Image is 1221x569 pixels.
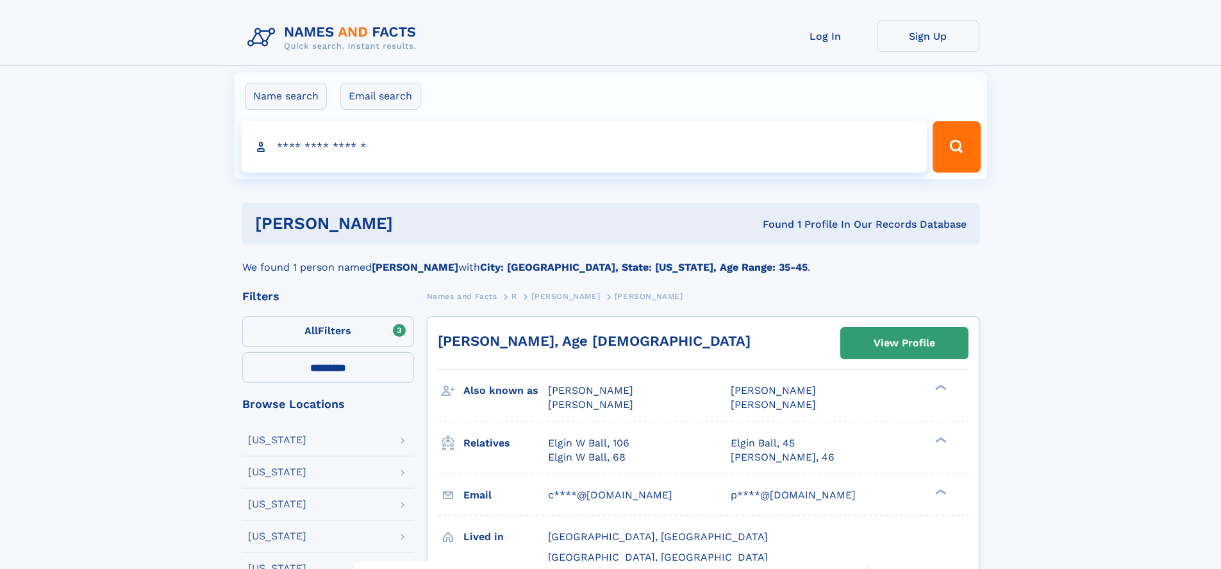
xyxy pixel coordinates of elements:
[242,21,427,55] img: Logo Names and Facts
[548,450,626,464] a: Elgin W Ball, 68
[615,292,683,301] span: [PERSON_NAME]
[774,21,877,52] a: Log In
[531,288,600,304] a: [PERSON_NAME]
[463,380,548,402] h3: Also known as
[577,217,967,232] div: Found 1 Profile In Our Records Database
[463,432,548,454] h3: Relatives
[463,526,548,548] h3: Lived in
[242,398,414,410] div: Browse Locations
[511,292,517,301] span: R
[932,488,947,496] div: ❯
[933,121,980,173] button: Search Button
[731,398,816,411] span: [PERSON_NAME]
[480,261,808,273] b: City: [GEOGRAPHIC_DATA], State: [US_STATE], Age Range: 35-45
[932,384,947,392] div: ❯
[877,21,979,52] a: Sign Up
[248,467,306,477] div: [US_STATE]
[304,325,318,337] span: All
[548,531,768,543] span: [GEOGRAPHIC_DATA], [GEOGRAPHIC_DATA]
[548,551,768,563] span: [GEOGRAPHIC_DATA], [GEOGRAPHIC_DATA]
[242,244,979,275] div: We found 1 person named with .
[242,291,414,302] div: Filters
[548,384,633,396] span: [PERSON_NAME]
[372,261,458,273] b: [PERSON_NAME]
[841,328,968,359] a: View Profile
[932,436,947,444] div: ❯
[463,484,548,506] h3: Email
[511,288,517,304] a: R
[531,292,600,301] span: [PERSON_NAME]
[438,333,751,349] a: [PERSON_NAME], Age [DEMOGRAPHIC_DATA]
[245,83,327,110] label: Name search
[874,328,935,358] div: View Profile
[248,499,306,509] div: [US_STATE]
[731,384,816,396] span: [PERSON_NAME]
[248,531,306,541] div: [US_STATE]
[248,435,306,445] div: [US_STATE]
[731,436,795,450] a: Elgin Ball, 45
[548,436,629,450] a: Elgin W Ball, 106
[242,316,414,347] label: Filters
[340,83,420,110] label: Email search
[548,398,633,411] span: [PERSON_NAME]
[241,121,927,173] input: search input
[731,450,835,464] a: [PERSON_NAME], 46
[427,288,497,304] a: Names and Facts
[255,216,578,232] h1: [PERSON_NAME]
